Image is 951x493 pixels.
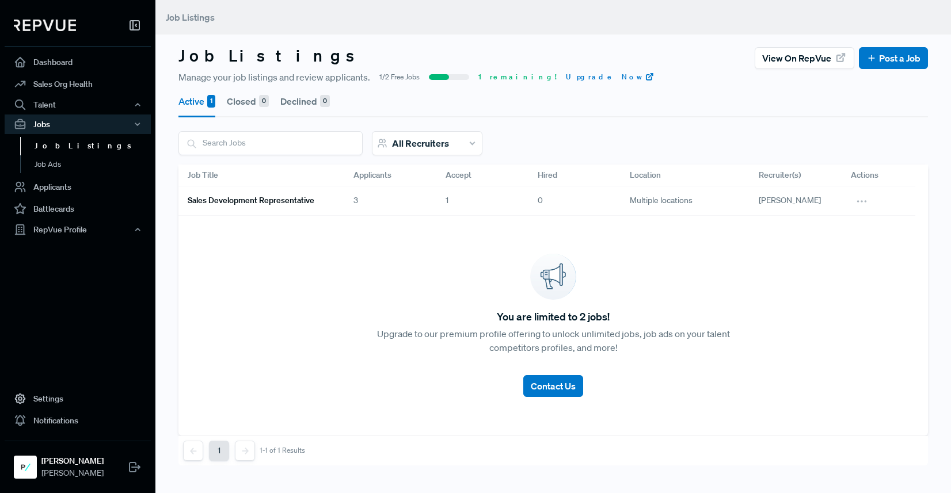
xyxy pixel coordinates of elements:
a: Settings [5,388,151,410]
button: Declined 0 [280,85,330,117]
img: announcement [530,254,576,300]
a: Polly[PERSON_NAME][PERSON_NAME] [5,441,151,484]
img: Polly [16,458,35,476]
h3: Job Listings [178,46,365,66]
button: Contact Us [523,375,583,397]
nav: pagination [183,441,305,461]
a: Contact Us [523,366,583,397]
button: Previous [183,441,203,461]
div: 1-1 of 1 Results [260,446,305,454]
button: Next [235,441,255,461]
strong: [PERSON_NAME] [41,455,104,467]
span: 1/2 Free Jobs [379,72,420,82]
span: Hired [538,169,557,181]
a: Battlecards [5,198,151,220]
span: Job Title [188,169,218,181]
button: 1 [209,441,229,461]
a: Upgrade Now [566,72,655,82]
button: Active 1 [178,85,215,117]
div: 0 [259,95,269,108]
span: You are limited to 2 jobs! [497,309,610,324]
span: View on RepVue [762,51,831,65]
h6: Sales Development Representative [188,196,314,205]
a: Job Listings [20,137,166,155]
button: Post a Job [859,47,928,69]
a: Post a Job [866,51,920,65]
p: Upgrade to our premium profile offering to unlock unlimited jobs, job ads on your talent competit... [366,327,741,354]
div: 0 [528,186,621,216]
div: 3 [344,186,436,216]
input: Search Jobs [179,132,362,154]
button: RepVue Profile [5,220,151,239]
a: Sales Org Health [5,73,151,95]
a: Sales Development Representative [188,191,326,211]
span: Recruiter(s) [759,169,801,181]
span: Accept [446,169,471,181]
button: Closed 0 [227,85,269,117]
div: 0 [320,95,330,108]
span: Contact Us [531,380,576,392]
a: Job Ads [20,155,166,174]
button: Talent [5,95,151,114]
div: 1 [207,95,215,108]
span: All Recruiters [392,137,449,149]
div: Multiple locations [621,186,750,216]
a: Notifications [5,410,151,431]
span: Manage your job listings and review applicants. [178,70,370,84]
span: [PERSON_NAME] [41,467,104,479]
a: Dashboard [5,51,151,73]
button: Jobs [5,114,151,134]
a: Applicants [5,176,151,198]
span: [PERSON_NAME] [759,195,821,205]
span: Applicants [353,169,391,181]
span: Location [630,169,661,181]
span: Job Listings [166,12,215,23]
span: 1 remaining! [478,72,557,82]
div: 1 [436,186,528,216]
button: View on RepVue [755,47,854,69]
img: RepVue [14,20,76,31]
span: Actions [851,169,878,181]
